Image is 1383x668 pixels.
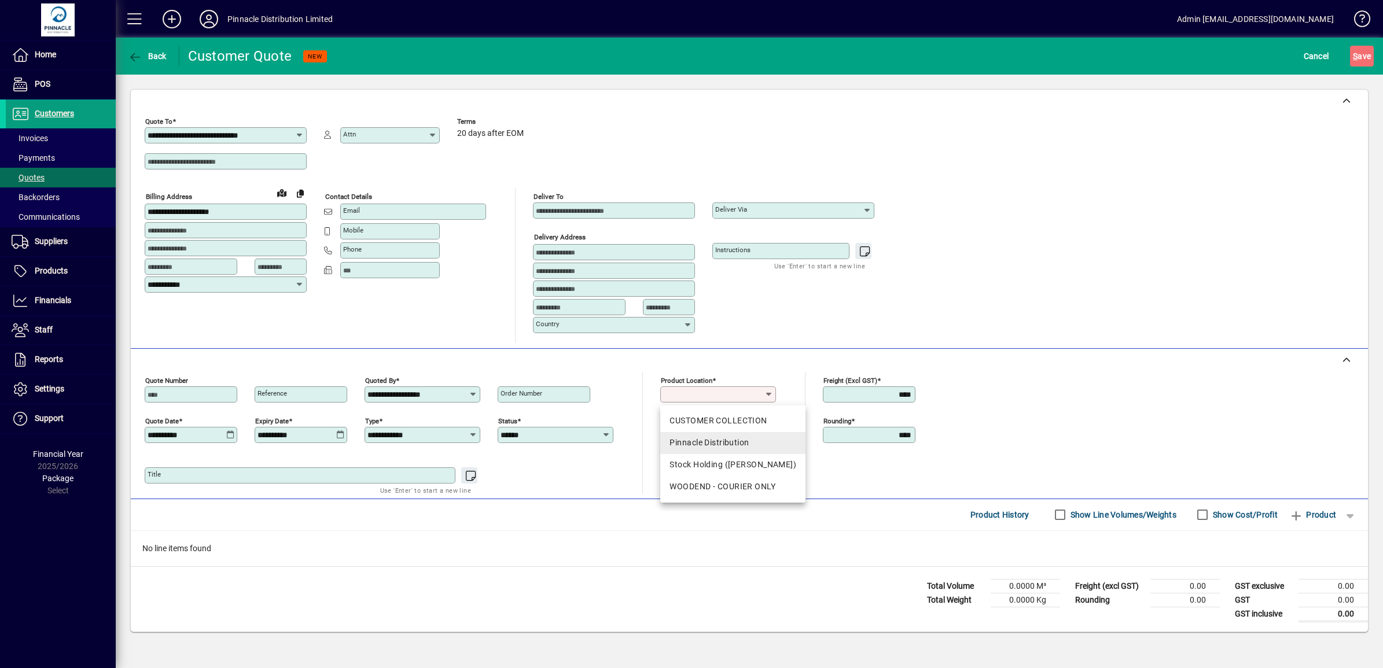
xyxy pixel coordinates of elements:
span: Communications [12,212,80,222]
span: Customers [35,109,74,118]
div: WOODEND - COURIER ONLY [670,481,796,493]
mat-label: Expiry date [255,416,289,425]
span: Support [35,414,64,423]
mat-label: Quote number [145,376,188,384]
span: Invoices [12,134,48,143]
span: POS [35,79,50,88]
mat-label: Freight (excl GST) [823,376,877,384]
span: ave [1353,47,1371,65]
td: Rounding [1069,593,1150,607]
a: Communications [6,207,116,227]
td: 0.00 [1150,579,1220,593]
a: Quotes [6,168,116,187]
td: 0.00 [1299,579,1368,593]
mat-option: WOODEND - COURIER ONLY [660,476,805,498]
button: Product [1283,504,1342,525]
mat-hint: Use 'Enter' to start a new line [774,259,865,272]
span: Backorders [12,193,60,202]
mat-option: Pinnacle Distribution [660,432,805,454]
mat-option: Stock Holding (Richard) [660,454,805,476]
button: Add [153,9,190,29]
span: Home [35,50,56,59]
td: GST [1229,593,1299,607]
a: Staff [6,316,116,345]
a: Home [6,40,116,69]
mat-label: Mobile [343,226,363,234]
mat-label: Title [148,470,161,478]
mat-label: Email [343,206,360,215]
span: Products [35,266,68,275]
div: Pinnacle Distribution [670,437,796,449]
span: Reports [35,355,63,364]
td: 0.0000 M³ [991,579,1060,593]
button: Copy to Delivery address [291,184,310,202]
div: Stock Holding ([PERSON_NAME]) [670,459,796,471]
span: Cancel [1304,47,1329,65]
a: View on map [273,183,291,202]
span: Product [1289,505,1336,524]
a: Backorders [6,187,116,207]
td: GST exclusive [1229,579,1299,593]
mat-label: Rounding [823,416,851,425]
span: Suppliers [35,237,68,246]
a: Suppliers [6,227,116,256]
div: Pinnacle Distribution Limited [227,10,333,28]
button: Back [125,46,170,67]
mat-label: Country [536,320,559,328]
a: Support [6,404,116,433]
td: Freight (excl GST) [1069,579,1150,593]
mat-label: Phone [343,245,362,253]
mat-label: Quote date [145,416,179,425]
a: Settings [6,375,116,404]
a: POS [6,70,116,99]
mat-label: Product location [661,376,712,384]
span: Financial Year [33,449,83,459]
a: Reports [6,345,116,374]
span: Staff [35,325,53,334]
button: Product History [966,504,1034,525]
span: S [1353,51,1358,61]
span: 20 days after EOM [457,129,524,138]
a: Payments [6,148,116,168]
mat-hint: Use 'Enter' to start a new line [380,484,471,497]
a: Invoices [6,128,116,148]
div: Admin [EMAIL_ADDRESS][DOMAIN_NAME] [1177,10,1334,28]
td: Total Weight [921,593,991,607]
a: Products [6,257,116,286]
span: Quotes [12,173,45,182]
td: 0.00 [1299,593,1368,607]
span: Back [128,51,167,61]
span: Payments [12,153,55,163]
button: Profile [190,9,227,29]
a: Knowledge Base [1345,2,1369,40]
span: Financials [35,296,71,305]
mat-label: Quote To [145,117,172,126]
mat-label: Instructions [715,246,751,254]
span: Terms [457,118,527,126]
mat-option: CUSTOMER COLLECTION [660,410,805,432]
mat-label: Quoted by [365,376,396,384]
a: Financials [6,286,116,315]
button: Save [1350,46,1374,67]
td: Total Volume [921,579,991,593]
button: Cancel [1301,46,1332,67]
td: 0.0000 Kg [991,593,1060,607]
span: Package [42,474,73,483]
mat-label: Status [498,416,517,425]
div: Customer Quote [188,47,292,65]
span: Product History [970,505,1029,524]
app-page-header-button: Back [116,46,179,67]
td: 0.00 [1150,593,1220,607]
mat-label: Attn [343,130,356,138]
mat-label: Order number [501,389,542,397]
label: Show Cost/Profit [1211,509,1278,521]
td: 0.00 [1299,607,1368,621]
mat-label: Deliver To [534,193,564,201]
mat-label: Type [365,416,379,425]
div: No line items found [131,531,1368,566]
span: NEW [308,53,322,60]
mat-label: Deliver via [715,205,747,213]
td: GST inclusive [1229,607,1299,621]
div: CUSTOMER COLLECTION [670,415,796,427]
span: Settings [35,384,64,393]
